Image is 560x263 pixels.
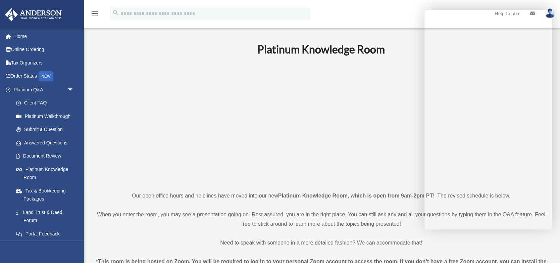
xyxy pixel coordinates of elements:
p: Need to speak with someone in a more detailed fashion? We can accommodate that! [96,238,547,248]
a: Answered Questions [9,136,84,149]
div: NEW [39,71,53,81]
a: Platinum Walkthrough [9,109,84,123]
p: Our open office hours and helplines have moved into our new ! The revised schedule is below. [96,191,547,201]
a: Order StatusNEW [5,70,84,83]
i: search [112,9,119,16]
a: Tax & Bookkeeping Packages [9,184,84,206]
a: Platinum Q&Aarrow_drop_down [5,83,84,96]
a: Platinum Knowledge Room [9,163,81,184]
a: Home [5,30,84,43]
iframe: 231110_Toby_KnowledgeRoom [220,65,422,179]
a: Land Trust & Deed Forum [9,206,84,227]
p: When you enter the room, you may see a presentation going on. Rest assured, you are in the right ... [96,210,547,229]
strong: Platinum Knowledge Room, which is open from 9am-2pm PT [278,193,433,199]
a: Document Review [9,149,84,163]
i: menu [91,9,99,17]
a: menu [91,12,99,17]
a: Client FAQ [9,96,84,110]
a: Online Ordering [5,43,84,56]
iframe: Chat Window [424,10,552,229]
img: Anderson Advisors Platinum Portal [3,8,64,21]
img: User Pic [545,8,555,18]
span: arrow_drop_down [67,240,81,254]
a: Digital Productsarrow_drop_down [5,240,84,254]
a: Tax Organizers [5,56,84,70]
b: Platinum Knowledge Room [257,43,385,56]
span: arrow_drop_down [67,83,81,97]
a: Submit a Question [9,123,84,136]
a: Portal Feedback [9,227,84,240]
